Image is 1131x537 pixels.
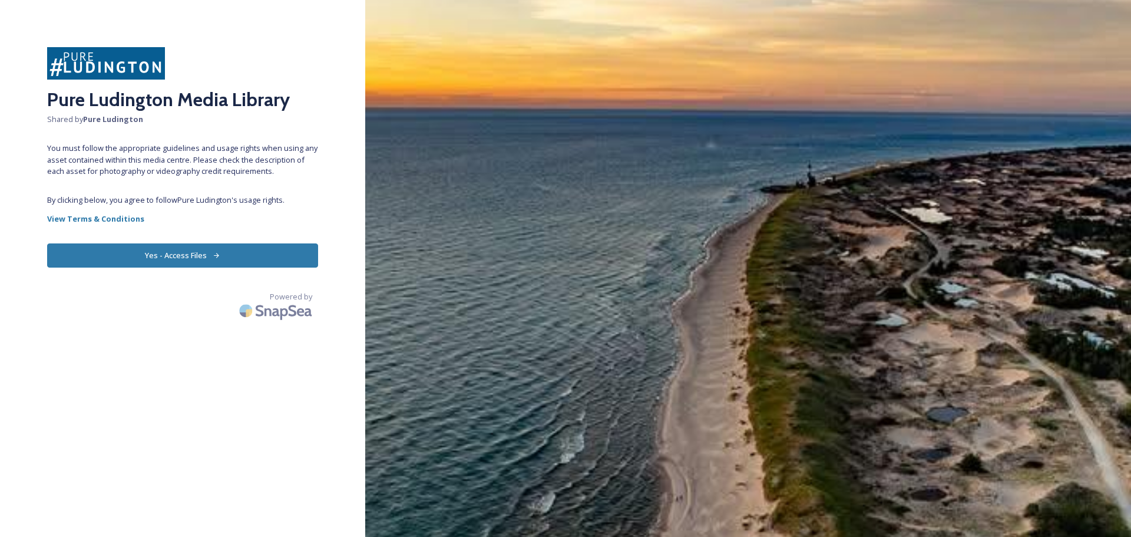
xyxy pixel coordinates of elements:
[83,114,143,124] strong: Pure Ludington
[47,47,165,80] img: Screenshot%202025-03-24%20at%2010.26.14.png
[270,291,312,302] span: Powered by
[47,114,318,125] span: Shared by
[47,85,318,114] h2: Pure Ludington Media Library
[236,297,318,325] img: SnapSea Logo
[47,243,318,268] button: Yes - Access Files
[47,212,318,226] a: View Terms & Conditions
[47,213,144,224] strong: View Terms & Conditions
[47,143,318,177] span: You must follow the appropriate guidelines and usage rights when using any asset contained within...
[47,195,318,206] span: By clicking below, you agree to follow Pure Ludington 's usage rights.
